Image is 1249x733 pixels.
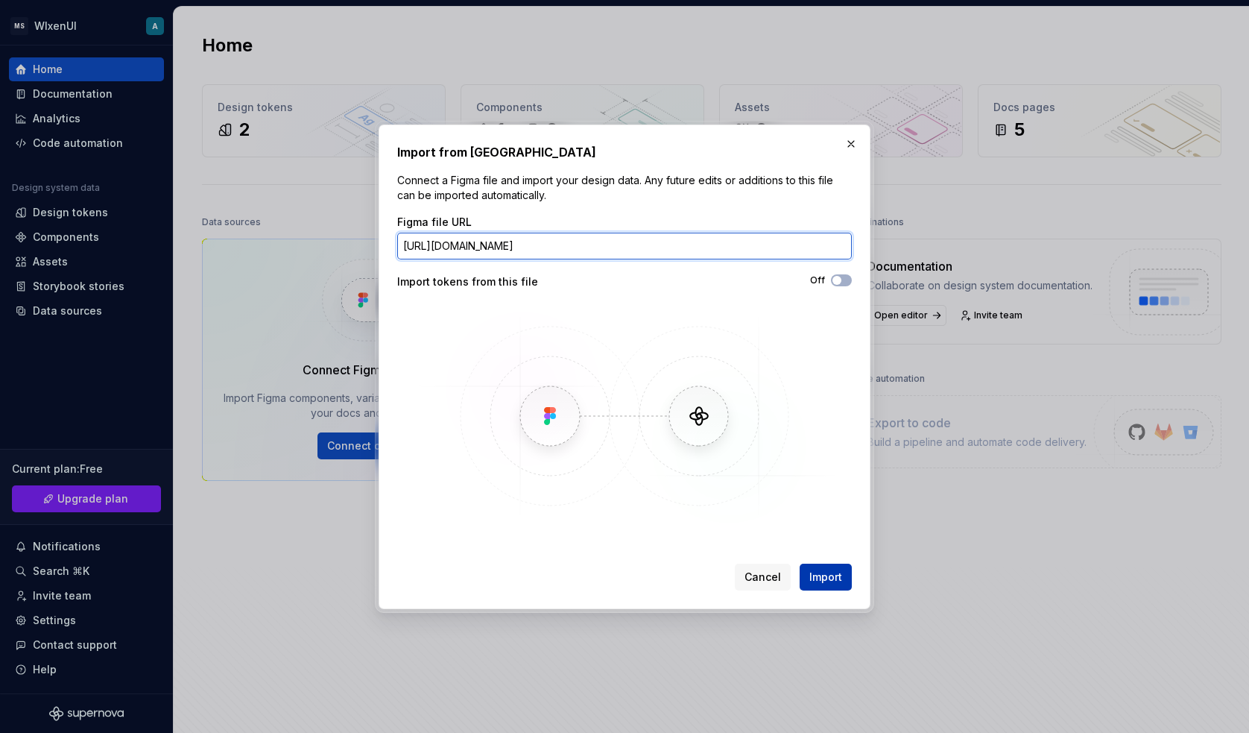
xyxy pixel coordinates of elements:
input: https://figma.com/file/... [397,233,852,259]
label: Off [810,274,825,286]
label: Figma file URL [397,215,472,230]
p: Connect a Figma file and import your design data. Any future edits or additions to this file can ... [397,173,852,203]
button: Import [800,564,852,591]
span: Import [809,570,842,585]
button: Cancel [735,564,791,591]
span: Cancel [744,570,781,585]
h2: Import from [GEOGRAPHIC_DATA] [397,143,852,161]
div: Import tokens from this file [397,274,624,289]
